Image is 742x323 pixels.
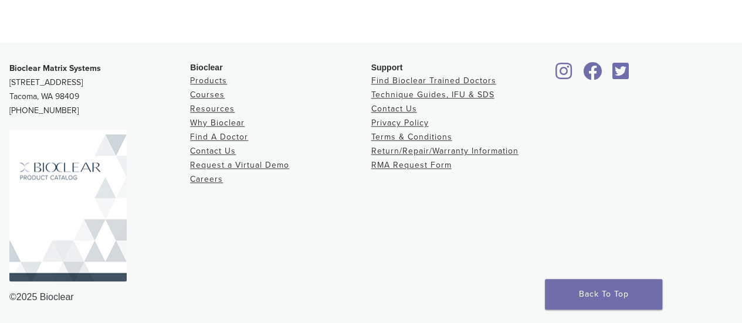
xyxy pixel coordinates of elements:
[371,76,496,86] a: Find Bioclear Trained Doctors
[371,118,429,128] a: Privacy Policy
[371,160,452,170] a: RMA Request Form
[190,76,227,86] a: Products
[9,62,190,118] p: [STREET_ADDRESS] Tacoma, WA 98409 [PHONE_NUMBER]
[190,63,222,72] span: Bioclear
[190,160,289,170] a: Request a Virtual Demo
[579,69,606,81] a: Bioclear
[190,132,248,142] a: Find A Doctor
[608,69,633,81] a: Bioclear
[371,146,519,156] a: Return/Repair/Warranty Information
[190,90,225,100] a: Courses
[190,146,236,156] a: Contact Us
[371,104,417,114] a: Contact Us
[9,290,733,304] div: ©2025 Bioclear
[371,90,494,100] a: Technique Guides, IFU & SDS
[190,118,245,128] a: Why Bioclear
[9,63,101,73] strong: Bioclear Matrix Systems
[9,130,127,281] img: Bioclear
[371,63,403,72] span: Support
[552,69,577,81] a: Bioclear
[545,279,662,310] a: Back To Top
[190,174,223,184] a: Careers
[190,104,235,114] a: Resources
[371,132,452,142] a: Terms & Conditions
